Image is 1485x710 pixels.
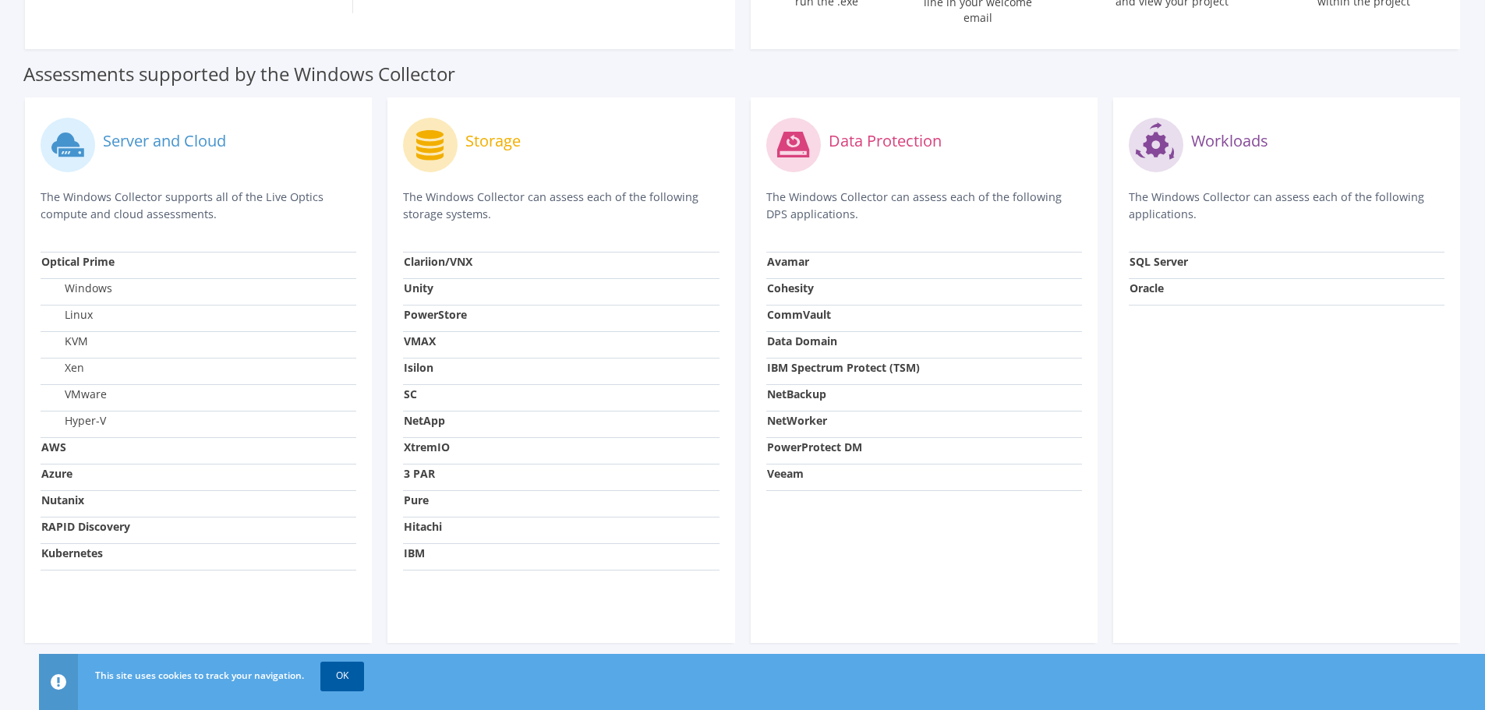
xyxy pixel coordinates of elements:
[829,133,942,149] label: Data Protection
[404,546,425,560] strong: IBM
[404,360,433,375] strong: Isilon
[41,546,103,560] strong: Kubernetes
[41,189,356,223] p: The Windows Collector supports all of the Live Optics compute and cloud assessments.
[103,133,226,149] label: Server and Cloud
[767,413,827,428] strong: NetWorker
[404,334,436,348] strong: VMAX
[404,254,472,269] strong: Clariion/VNX
[767,387,826,401] strong: NetBackup
[404,307,467,322] strong: PowerStore
[1129,189,1444,223] p: The Windows Collector can assess each of the following applications.
[404,466,435,481] strong: 3 PAR
[41,254,115,269] strong: Optical Prime
[41,466,72,481] strong: Azure
[41,360,84,376] label: Xen
[767,254,809,269] strong: Avamar
[404,519,442,534] strong: Hitachi
[41,307,93,323] label: Linux
[403,189,719,223] p: The Windows Collector can assess each of the following storage systems.
[404,387,417,401] strong: SC
[320,662,364,690] a: OK
[41,519,130,534] strong: RAPID Discovery
[767,360,920,375] strong: IBM Spectrum Protect (TSM)
[404,281,433,295] strong: Unity
[404,493,429,507] strong: Pure
[404,413,445,428] strong: NetApp
[41,493,84,507] strong: Nutanix
[767,334,837,348] strong: Data Domain
[767,466,804,481] strong: Veeam
[767,281,814,295] strong: Cohesity
[465,133,521,149] label: Storage
[23,66,455,82] label: Assessments supported by the Windows Collector
[1130,281,1164,295] strong: Oracle
[41,413,106,429] label: Hyper-V
[95,669,304,682] span: This site uses cookies to track your navigation.
[767,307,831,322] strong: CommVault
[41,334,88,349] label: KVM
[766,189,1082,223] p: The Windows Collector can assess each of the following DPS applications.
[767,440,862,454] strong: PowerProtect DM
[1130,254,1188,269] strong: SQL Server
[1191,133,1268,149] label: Workloads
[404,440,450,454] strong: XtremIO
[41,387,107,402] label: VMware
[41,440,66,454] strong: AWS
[41,281,112,296] label: Windows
